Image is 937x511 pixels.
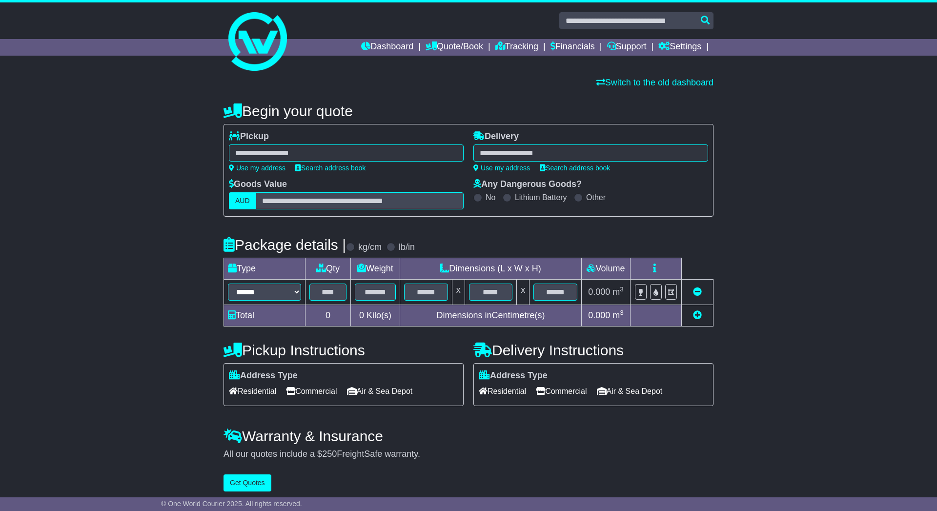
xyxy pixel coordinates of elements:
span: m [612,287,624,297]
label: Delivery [473,131,519,142]
span: Residential [479,384,526,399]
span: 250 [322,449,337,459]
a: Switch to the old dashboard [596,78,713,87]
td: 0 [306,305,351,327]
a: Financials [550,39,595,56]
span: © One World Courier 2025. All rights reserved. [161,500,302,508]
label: Any Dangerous Goods? [473,179,582,190]
a: Settings [658,39,701,56]
label: Lithium Battery [515,193,567,202]
label: Pickup [229,131,269,142]
h4: Delivery Instructions [473,342,713,358]
label: lb/in [399,242,415,253]
a: Use my address [229,164,285,172]
button: Get Quotes [224,474,271,491]
a: Search address book [295,164,366,172]
td: Weight [351,258,400,280]
div: All our quotes include a $ FreightSafe warranty. [224,449,713,460]
td: Kilo(s) [351,305,400,327]
label: Other [586,193,606,202]
td: Total [224,305,306,327]
h4: Package details | [224,237,346,253]
td: Volume [581,258,630,280]
span: 0.000 [588,310,610,320]
label: AUD [229,192,256,209]
a: Search address book [540,164,610,172]
a: Remove this item [693,287,702,297]
span: 0.000 [588,287,610,297]
label: No [486,193,495,202]
td: Type [224,258,306,280]
span: Air & Sea Depot [347,384,413,399]
label: Address Type [229,370,298,381]
td: x [452,280,465,305]
sup: 3 [620,286,624,293]
a: Quote/Book [426,39,483,56]
label: kg/cm [358,242,382,253]
h4: Warranty & Insurance [224,428,713,444]
h4: Begin your quote [224,103,713,119]
span: Commercial [536,384,587,399]
td: Dimensions in Centimetre(s) [400,305,581,327]
span: Air & Sea Depot [597,384,663,399]
span: Commercial [286,384,337,399]
span: 0 [359,310,364,320]
a: Use my address [473,164,530,172]
label: Address Type [479,370,548,381]
td: x [517,280,530,305]
a: Dashboard [361,39,413,56]
h4: Pickup Instructions [224,342,464,358]
label: Goods Value [229,179,287,190]
a: Support [607,39,647,56]
td: Qty [306,258,351,280]
sup: 3 [620,309,624,316]
a: Tracking [495,39,538,56]
td: Dimensions (L x W x H) [400,258,581,280]
span: m [612,310,624,320]
a: Add new item [693,310,702,320]
span: Residential [229,384,276,399]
